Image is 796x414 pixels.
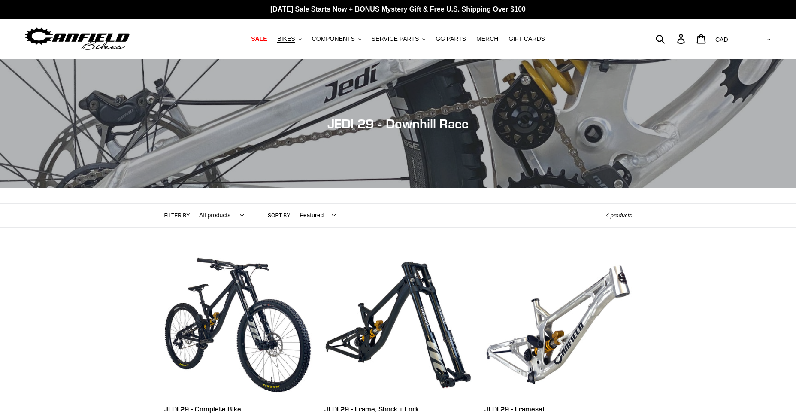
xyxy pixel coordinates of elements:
a: SALE [247,33,271,45]
span: MERCH [476,35,498,43]
label: Filter by [164,212,190,219]
span: BIKES [277,35,295,43]
button: SERVICE PARTS [367,33,430,45]
img: Canfield Bikes [24,25,131,52]
span: GG PARTS [436,35,466,43]
a: MERCH [472,33,502,45]
span: 4 products [606,212,632,219]
input: Search [660,29,682,48]
span: GIFT CARDS [508,35,545,43]
a: GG PARTS [431,33,470,45]
span: JEDI 29 - Downhill Race [327,116,469,131]
label: Sort by [268,212,290,219]
span: SERVICE PARTS [372,35,419,43]
span: COMPONENTS [312,35,355,43]
button: COMPONENTS [308,33,366,45]
a: GIFT CARDS [504,33,549,45]
span: SALE [251,35,267,43]
button: BIKES [273,33,306,45]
